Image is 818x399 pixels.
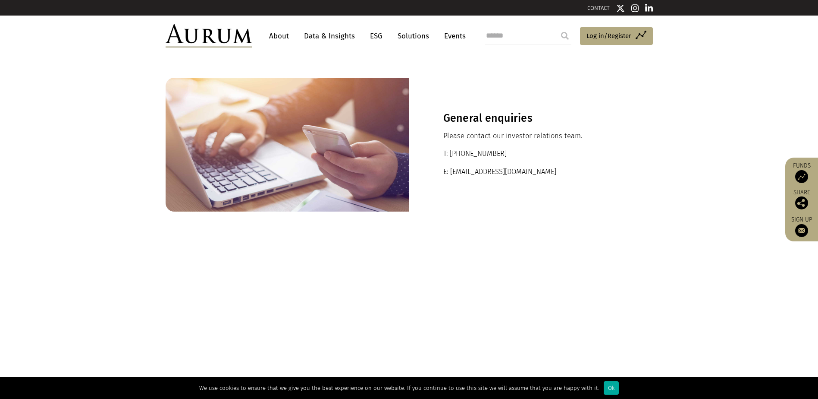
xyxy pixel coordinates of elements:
[795,196,808,209] img: Share this post
[616,4,625,13] img: Twitter icon
[443,148,619,159] p: T: [PHONE_NUMBER]
[790,162,814,183] a: Funds
[166,24,252,47] img: Aurum
[580,27,653,45] a: Log in/Register
[393,28,433,44] a: Solutions
[587,5,610,11] a: CONTACT
[645,4,653,13] img: Linkedin icon
[300,28,359,44] a: Data & Insights
[443,166,619,177] p: E: [EMAIL_ADDRESS][DOMAIN_NAME]
[631,4,639,13] img: Instagram icon
[795,224,808,237] img: Sign up to our newsletter
[586,31,631,41] span: Log in/Register
[443,130,619,142] p: Please contact our investor relations team.
[556,27,574,44] input: Submit
[366,28,387,44] a: ESG
[790,216,814,237] a: Sign up
[440,28,466,44] a: Events
[265,28,293,44] a: About
[795,170,808,183] img: Access Funds
[604,381,619,395] div: Ok
[443,112,619,125] h3: General enquiries
[790,190,814,209] div: Share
